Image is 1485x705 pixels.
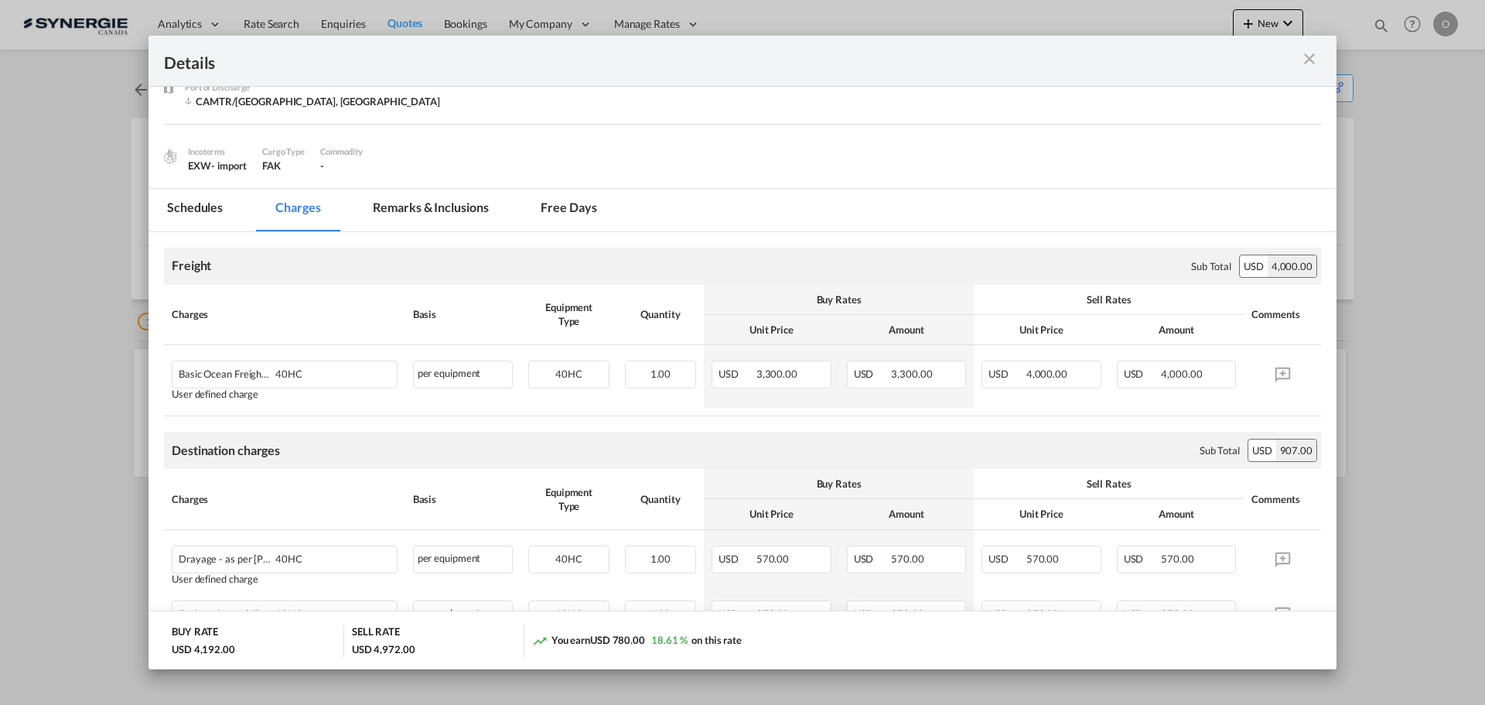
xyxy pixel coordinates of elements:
span: 570.00 [1026,553,1059,565]
div: SELL RATE [352,625,400,642]
span: 272.00 [756,607,789,620]
md-icon: icon-close m-3 fg-AAA8AD cursor [1300,50,1319,68]
span: 40HC [555,368,582,380]
div: Quantity [625,307,696,321]
div: Quantity [625,492,696,506]
div: Port of Discharge [185,80,440,94]
div: FAK [262,159,305,173]
th: Unit Price [704,499,839,529]
div: User defined charge [172,573,398,585]
span: USD [854,553,889,565]
span: USD [719,607,754,620]
span: - [320,159,324,172]
div: Sub Total [1191,259,1231,273]
div: Drayage - as per Michael Duff cost - 750 CAD [179,546,337,565]
span: 272.00 [1026,607,1059,620]
img: cargo.png [162,148,179,165]
div: Details [164,51,1205,70]
span: 18.61 % [651,634,688,646]
div: Fuel surcharge (47.7% as per previous invoices from MDuff) [179,601,337,620]
th: Unit Price [974,315,1109,345]
div: per equipment [413,361,514,388]
div: Sell Rates [981,477,1236,491]
div: USD [1248,440,1276,461]
div: Buy Rates [712,293,966,306]
span: 3,300.00 [891,368,932,380]
th: Unit Price [704,315,839,345]
div: Cargo Type [262,145,305,159]
span: 570.00 [1161,553,1193,565]
span: USD [854,368,889,380]
div: User defined charge [172,388,398,400]
div: Destination charges [172,442,280,459]
div: Commodity [320,145,363,159]
th: Amount [839,499,975,529]
div: Freight [172,257,211,274]
th: Comments [1244,469,1321,529]
div: BUY RATE [172,625,218,642]
div: - import [211,159,247,173]
div: per equipment [413,546,514,573]
th: Amount [1109,499,1244,529]
div: Buy Rates [712,477,966,491]
span: USD [988,368,1024,380]
span: USD [719,553,754,565]
md-dialog: Pickup Door ... [148,36,1336,670]
div: Equipment Type [528,300,609,328]
div: USD 4,192.00 [172,642,235,656]
span: 570.00 [891,553,923,565]
div: Sell Rates [981,293,1236,306]
div: 907.00 [1276,440,1316,461]
div: Equipment Type [528,485,609,513]
md-tab-item: Charges [257,189,339,231]
md-tab-item: Free days [522,189,615,231]
th: Unit Price [974,499,1109,529]
div: Basis [413,492,514,506]
span: 1.00 [650,607,671,620]
span: 272.00 [891,607,923,620]
span: USD [1124,368,1159,380]
div: Incoterms [188,145,247,159]
div: Basic Ocean Freight including EXW charges [179,361,337,380]
div: USD [1240,255,1268,277]
div: EXW [188,159,247,173]
div: 4,000.00 [1268,255,1316,277]
span: 40HC [271,368,302,380]
span: 272.00 [1161,607,1193,620]
span: 3,300.00 [756,368,797,380]
div: Sub Total [1200,443,1240,457]
div: You earn on this rate [532,633,742,649]
span: 1.00 [650,368,671,380]
span: 40HC [555,553,582,565]
div: USD 4,972.00 [352,642,415,656]
span: USD [1124,607,1159,620]
th: Comments [1244,285,1321,345]
span: 4,000.00 [1161,368,1202,380]
md-tab-item: Remarks & Inclusions [354,189,507,231]
div: per equipment [413,601,514,628]
th: Amount [1109,315,1244,345]
md-pagination-wrapper: Use the left and right arrow keys to navigate between tabs [148,189,631,231]
span: USD [854,607,889,620]
div: Charges [172,307,398,321]
span: 570.00 [756,553,789,565]
div: Charges [172,492,398,506]
span: USD [988,607,1024,620]
span: 1.00 [650,553,671,565]
span: 40HC [271,608,302,620]
th: Amount [839,315,975,345]
md-tab-item: Schedules [148,189,241,231]
md-icon: icon-trending-up [532,633,548,649]
span: 40HC [271,553,302,565]
span: 40HC [555,607,582,620]
div: CAMTR/Montreal, QC [185,94,440,108]
span: 4,000.00 [1026,368,1067,380]
span: USD 780.00 [590,634,645,646]
span: USD [1124,553,1159,565]
span: USD [988,553,1024,565]
span: USD [719,368,754,380]
div: Basis [413,307,514,321]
